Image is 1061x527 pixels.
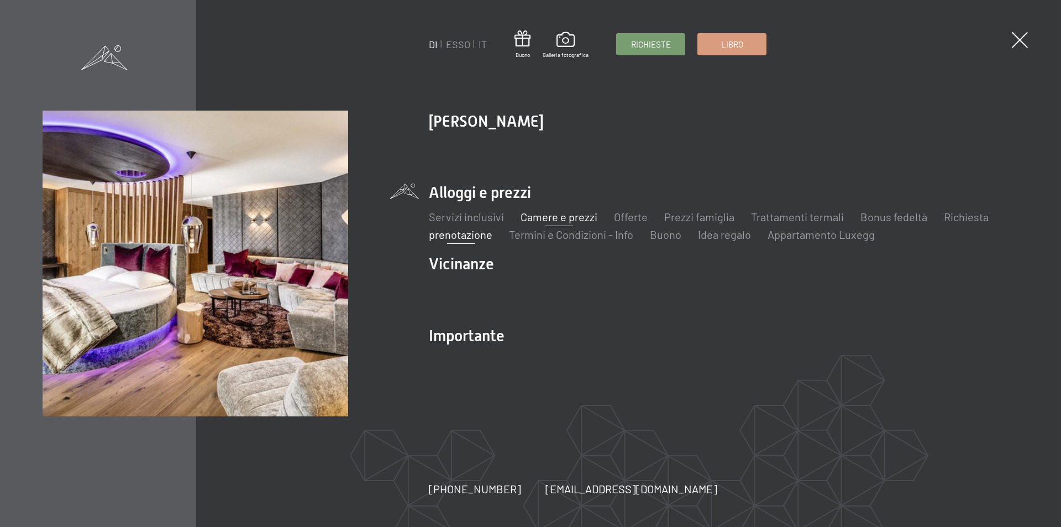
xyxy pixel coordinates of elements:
a: Bonus fedeltà [860,210,927,223]
font: Libro [721,39,743,49]
a: Libro [698,34,766,55]
a: Galleria fotografica [543,32,589,59]
font: Richieste [631,39,671,49]
a: Appartamento Luxegg [768,228,875,241]
font: Buono [516,51,530,58]
a: Servizi inclusivi [429,210,504,223]
font: [EMAIL_ADDRESS][DOMAIN_NAME] [545,482,717,495]
a: Idea regalo [698,228,751,241]
font: [PHONE_NUMBER] [429,482,521,495]
a: Offerte [614,210,648,223]
a: prenotazione [429,228,492,241]
a: Buono [514,30,530,59]
a: [EMAIL_ADDRESS][DOMAIN_NAME] [545,481,717,497]
a: Richieste [617,34,685,55]
a: IT [479,38,487,50]
a: Trattamenti termali [751,210,844,223]
font: Galleria fotografica [543,51,589,58]
a: [PHONE_NUMBER] [429,481,521,497]
a: Richiesta [944,210,989,223]
a: DI [429,38,438,50]
a: ESSO [446,38,470,50]
a: Buono [650,228,681,241]
a: Termini e Condizioni - Info [509,228,633,241]
a: Camere e prezzi [521,210,597,223]
a: Prezzi famiglia [664,210,734,223]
